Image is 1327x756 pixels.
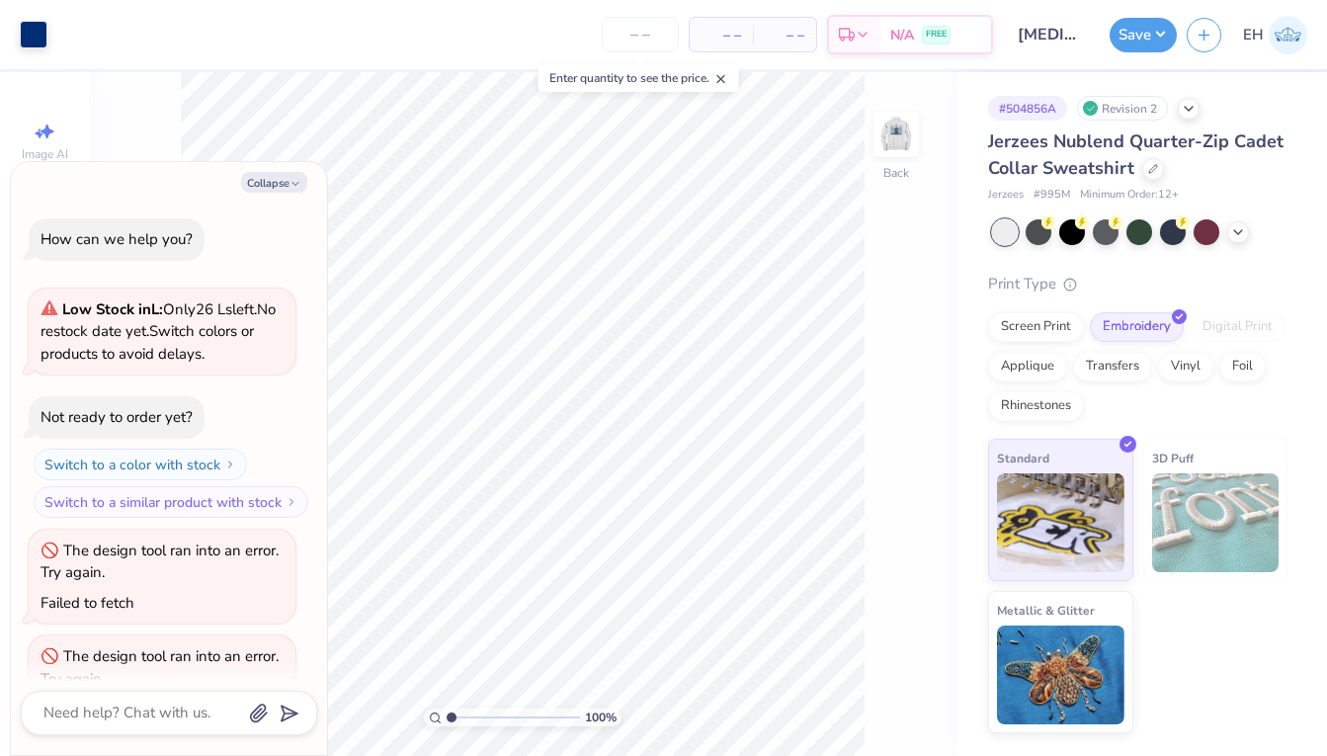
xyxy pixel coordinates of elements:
[702,25,741,45] span: – –
[997,626,1124,724] img: Metallic & Glitter
[988,273,1287,295] div: Print Type
[988,187,1024,204] span: Jerzees
[585,709,617,726] span: 100 %
[1152,473,1280,572] img: 3D Puff
[41,541,279,583] div: The design tool ran into an error. Try again.
[286,496,297,508] img: Switch to a similar product with stock
[1190,312,1286,342] div: Digital Print
[41,407,193,427] div: Not ready to order yet?
[1243,24,1264,46] span: EH
[1073,352,1152,381] div: Transfers
[41,229,193,249] div: How can we help you?
[1034,187,1070,204] span: # 995M
[890,25,914,45] span: N/A
[997,473,1124,572] img: Standard
[539,64,739,92] div: Enter quantity to see the price.
[988,391,1084,421] div: Rhinestones
[883,164,909,182] div: Back
[988,352,1067,381] div: Applique
[1003,15,1100,54] input: Untitled Design
[34,486,308,518] button: Switch to a similar product with stock
[765,25,804,45] span: – –
[1080,187,1179,204] span: Minimum Order: 12 +
[62,299,163,319] strong: Low Stock in L :
[241,172,307,193] button: Collapse
[1269,16,1307,54] img: Ellesse Holton
[1090,312,1184,342] div: Embroidery
[22,146,68,162] span: Image AI
[1152,448,1194,468] span: 3D Puff
[997,600,1095,621] span: Metallic & Glitter
[1219,352,1266,381] div: Foil
[1158,352,1213,381] div: Vinyl
[988,129,1284,180] span: Jerzees Nublend Quarter-Zip Cadet Collar Sweatshirt
[988,96,1067,121] div: # 504856A
[1077,96,1168,121] div: Revision 2
[602,17,679,52] input: – –
[988,312,1084,342] div: Screen Print
[41,299,276,364] span: Only 26 Ls left. Switch colors or products to avoid delays.
[41,646,279,689] div: The design tool ran into an error. Try again.
[926,28,947,42] span: FREE
[1243,16,1307,54] a: EH
[224,459,236,470] img: Switch to a color with stock
[34,449,247,480] button: Switch to a color with stock
[1110,18,1177,52] button: Save
[997,448,1049,468] span: Standard
[876,115,916,154] img: Back
[41,593,134,613] div: Failed to fetch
